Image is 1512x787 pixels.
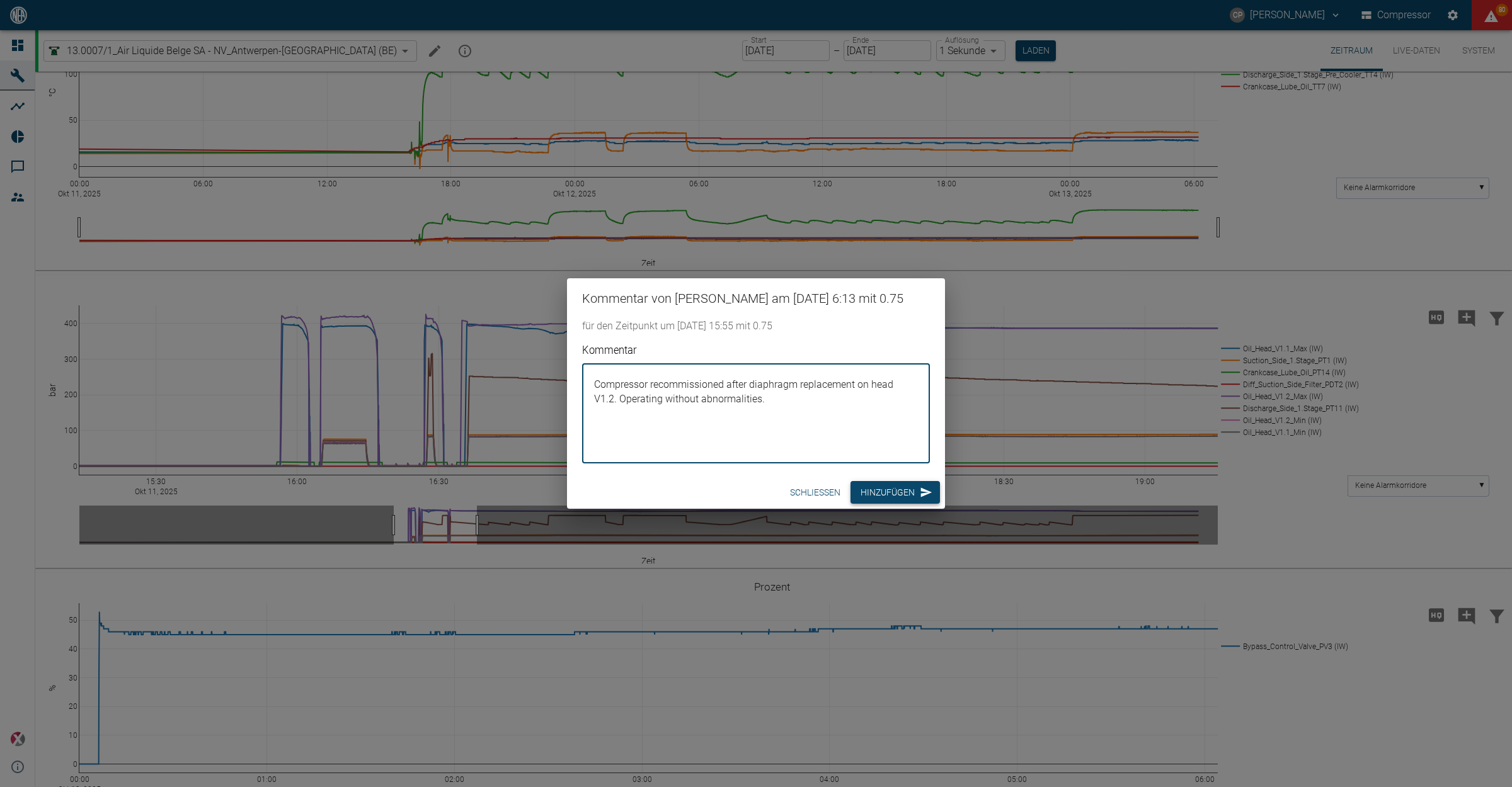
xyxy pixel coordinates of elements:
button: Hinzufügen [850,481,940,504]
p: für den Zeitpunkt um [DATE] 15:55 mit 0.75 [582,319,930,334]
label: Kommentar [582,343,843,358]
textarea: Compressor recommissioned after diaphragm replacement on head V1.2. Operating without abnormalities. [591,374,921,453]
button: Schließen [785,481,845,504]
h2: Kommentar von [PERSON_NAME] am [DATE] 6:13 mit 0.75 [567,278,945,319]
